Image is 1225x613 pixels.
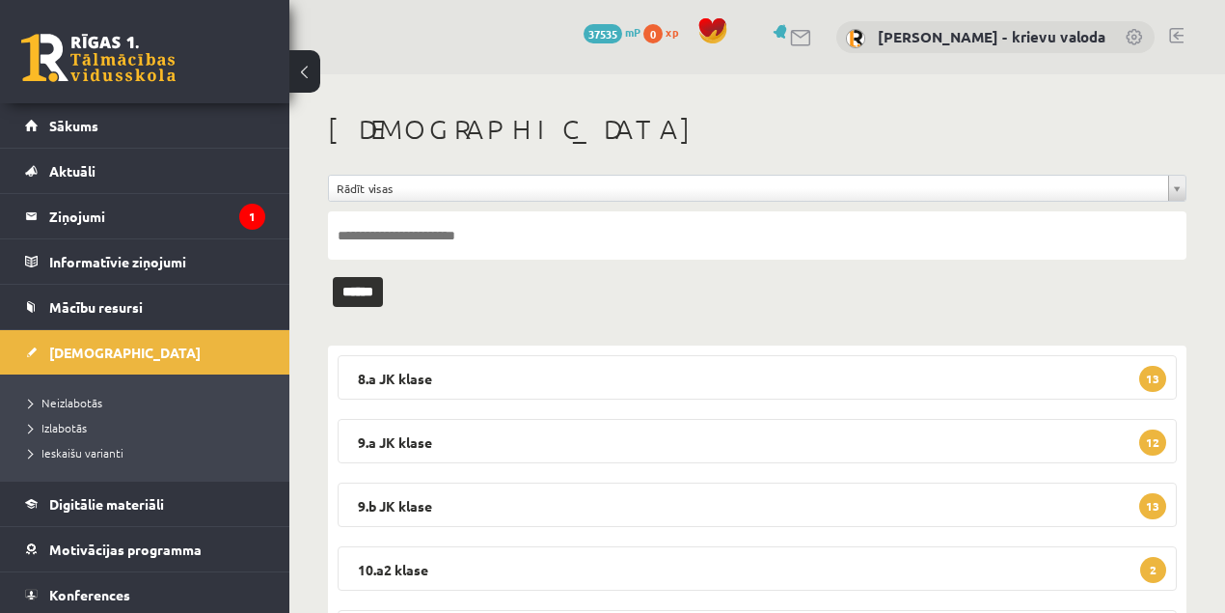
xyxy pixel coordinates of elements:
[49,194,265,238] legend: Ziņojumi
[643,24,688,40] a: 0 xp
[329,176,1185,201] a: Rādīt visas
[25,239,265,284] a: Informatīvie ziņojumi
[1140,557,1166,583] span: 2
[49,586,130,603] span: Konferences
[49,162,95,180] span: Aktuāli
[25,285,265,329] a: Mācību resursi
[49,541,202,558] span: Motivācijas programma
[878,27,1105,46] a: [PERSON_NAME] - krievu valoda
[337,176,1160,201] span: Rādīt visas
[338,483,1177,527] legend: 9.b JK klase
[29,445,123,460] span: Ieskaišu varianti
[1139,366,1166,392] span: 13
[239,204,265,230] i: 1
[25,103,265,148] a: Sākums
[25,194,265,238] a: Ziņojumi1
[29,419,270,436] a: Izlabotās
[29,420,87,435] span: Izlabotās
[21,34,176,82] a: Rīgas 1. Tālmācības vidusskola
[29,395,102,410] span: Neizlabotās
[49,495,164,513] span: Digitālie materiāli
[29,394,270,411] a: Neizlabotās
[49,239,265,284] legend: Informatīvie ziņojumi
[25,482,265,526] a: Digitālie materiāli
[25,330,265,375] a: [DEMOGRAPHIC_DATA]
[666,24,678,40] span: xp
[643,24,663,43] span: 0
[338,419,1177,463] legend: 9.a JK klase
[29,444,270,461] a: Ieskaišu varianti
[25,149,265,193] a: Aktuāli
[846,29,865,48] img: Ludmila Ziediņa - krievu valoda
[49,298,143,316] span: Mācību resursi
[584,24,640,40] a: 37535 mP
[1139,430,1166,456] span: 12
[49,344,201,361] span: [DEMOGRAPHIC_DATA]
[338,546,1177,591] legend: 10.a2 klase
[25,527,265,571] a: Motivācijas programma
[584,24,622,43] span: 37535
[328,113,1186,146] h1: [DEMOGRAPHIC_DATA]
[625,24,640,40] span: mP
[338,355,1177,400] legend: 8.a JK klase
[1139,493,1166,519] span: 13
[49,117,98,134] span: Sākums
